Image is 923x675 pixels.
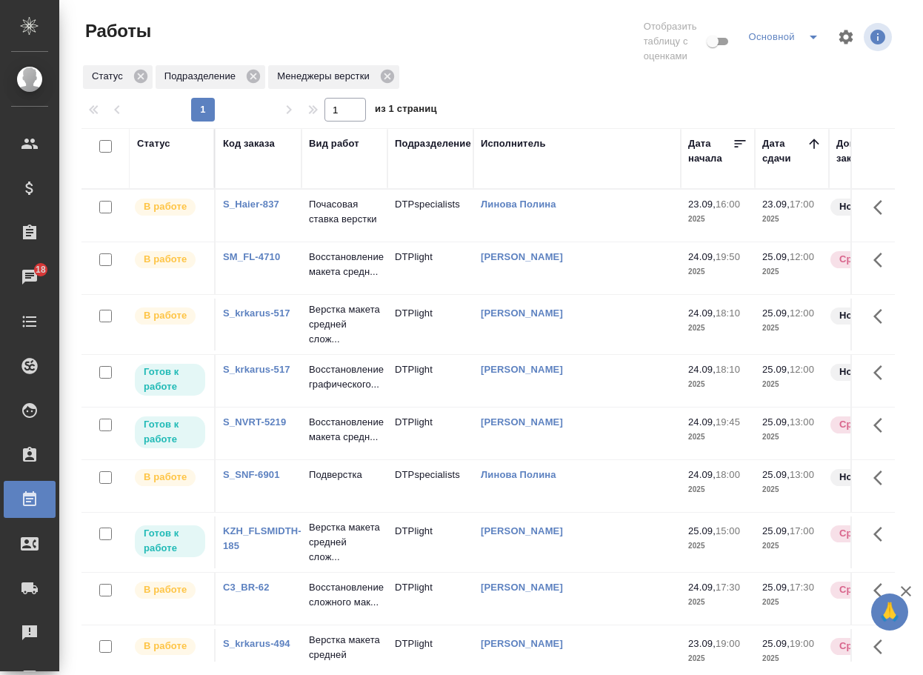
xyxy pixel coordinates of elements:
[790,416,814,428] p: 13:00
[133,468,207,488] div: Исполнитель выполняет работу
[839,526,884,541] p: Срочный
[688,377,747,392] p: 2025
[309,136,359,151] div: Вид работ
[839,199,903,214] p: Нормальный
[688,321,747,336] p: 2025
[223,525,301,551] a: KZH_FLSMIDTH-185
[688,651,747,666] p: 2025
[223,199,279,210] a: S_Haier-837
[716,416,740,428] p: 19:45
[762,651,822,666] p: 2025
[481,582,563,593] a: [PERSON_NAME]
[762,136,807,166] div: Дата сдачи
[716,251,740,262] p: 19:50
[4,259,56,296] a: 18
[387,408,473,459] td: DTPlight
[762,377,822,392] p: 2025
[839,365,903,379] p: Нормальный
[387,355,473,407] td: DTPlight
[309,362,380,392] p: Восстановление графического...
[223,251,280,262] a: SM_FL-4710
[762,199,790,210] p: 23.09,
[144,639,187,654] p: В работе
[790,251,814,262] p: 12:00
[790,638,814,649] p: 19:00
[164,69,241,84] p: Подразделение
[762,265,822,279] p: 2025
[839,470,903,485] p: Нормальный
[481,364,563,375] a: [PERSON_NAME]
[137,136,170,151] div: Статус
[387,516,473,568] td: DTPlight
[144,470,187,485] p: В работе
[716,525,740,536] p: 15:00
[790,582,814,593] p: 17:30
[864,242,900,278] button: Здесь прячутся важные кнопки
[83,65,153,89] div: Статус
[144,365,196,394] p: Готов к работе
[688,539,747,553] p: 2025
[144,582,187,597] p: В работе
[688,307,716,319] p: 24.09,
[688,364,716,375] p: 24.09,
[688,595,747,610] p: 2025
[716,582,740,593] p: 17:30
[309,197,380,227] p: Почасовая ставка верстки
[309,415,380,445] p: Восстановление макета средн...
[839,308,903,323] p: Нормальный
[688,525,716,536] p: 25.09,
[688,638,716,649] p: 23.09,
[790,199,814,210] p: 17:00
[716,307,740,319] p: 18:10
[688,136,733,166] div: Дата начала
[688,582,716,593] p: 24.09,
[790,525,814,536] p: 17:00
[864,299,900,334] button: Здесь прячутся важные кнопки
[877,596,902,628] span: 🙏
[395,136,471,151] div: Подразделение
[762,212,822,227] p: 2025
[481,525,563,536] a: [PERSON_NAME]
[688,469,716,480] p: 24.09,
[864,408,900,443] button: Здесь прячутся важные кнопки
[688,251,716,262] p: 24.09,
[790,364,814,375] p: 12:00
[133,362,207,397] div: Исполнитель может приступить к работе
[309,520,380,565] p: Верстка макета средней слож...
[688,430,747,445] p: 2025
[688,212,747,227] p: 2025
[762,469,790,480] p: 25.09,
[839,417,884,432] p: Срочный
[309,250,380,279] p: Восстановление макета средн...
[375,100,437,122] span: из 1 страниц
[144,526,196,556] p: Готов к работе
[871,593,908,631] button: 🙏
[716,638,740,649] p: 19:00
[223,638,290,649] a: S_krkarus-494
[92,69,128,84] p: Статус
[688,265,747,279] p: 2025
[864,460,900,496] button: Здесь прячутся важные кнопки
[481,251,563,262] a: [PERSON_NAME]
[839,252,884,267] p: Срочный
[223,582,270,593] a: C3_BR-62
[644,19,704,64] span: Отобразить таблицу с оценками
[223,307,290,319] a: S_krkarus-517
[864,629,900,665] button: Здесь прячутся важные кнопки
[762,582,790,593] p: 25.09,
[839,639,884,654] p: Срочный
[223,136,275,151] div: Код заказа
[790,469,814,480] p: 13:00
[481,638,563,649] a: [PERSON_NAME]
[133,415,207,450] div: Исполнитель может приступить к работе
[144,308,187,323] p: В работе
[81,19,151,43] span: Работы
[144,199,187,214] p: В работе
[864,516,900,552] button: Здесь прячутся важные кнопки
[277,69,375,84] p: Менеджеры верстки
[387,460,473,512] td: DTPspecialists
[716,199,740,210] p: 16:00
[223,364,290,375] a: S_krkarus-517
[27,262,55,277] span: 18
[387,242,473,294] td: DTPlight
